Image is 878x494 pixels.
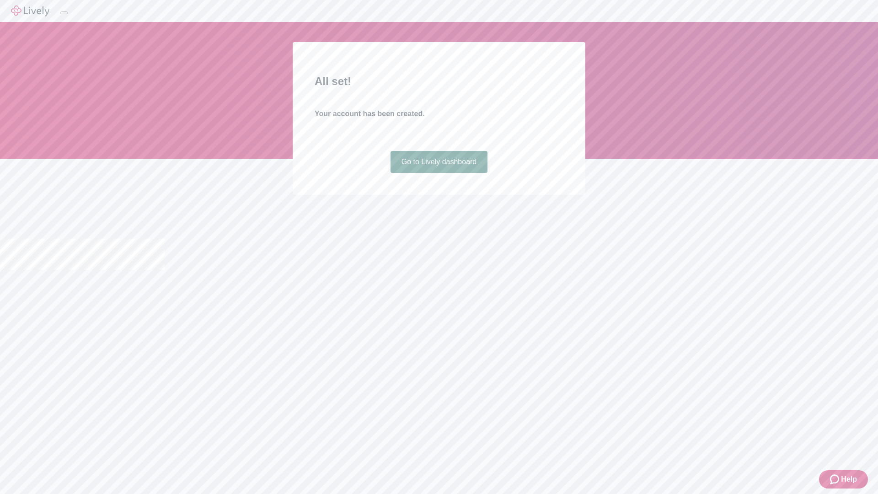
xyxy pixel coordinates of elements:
[11,5,49,16] img: Lively
[841,474,857,485] span: Help
[315,73,563,90] h2: All set!
[315,108,563,119] h4: Your account has been created.
[830,474,841,485] svg: Zendesk support icon
[60,11,68,14] button: Log out
[391,151,488,173] a: Go to Lively dashboard
[819,470,868,489] button: Zendesk support iconHelp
